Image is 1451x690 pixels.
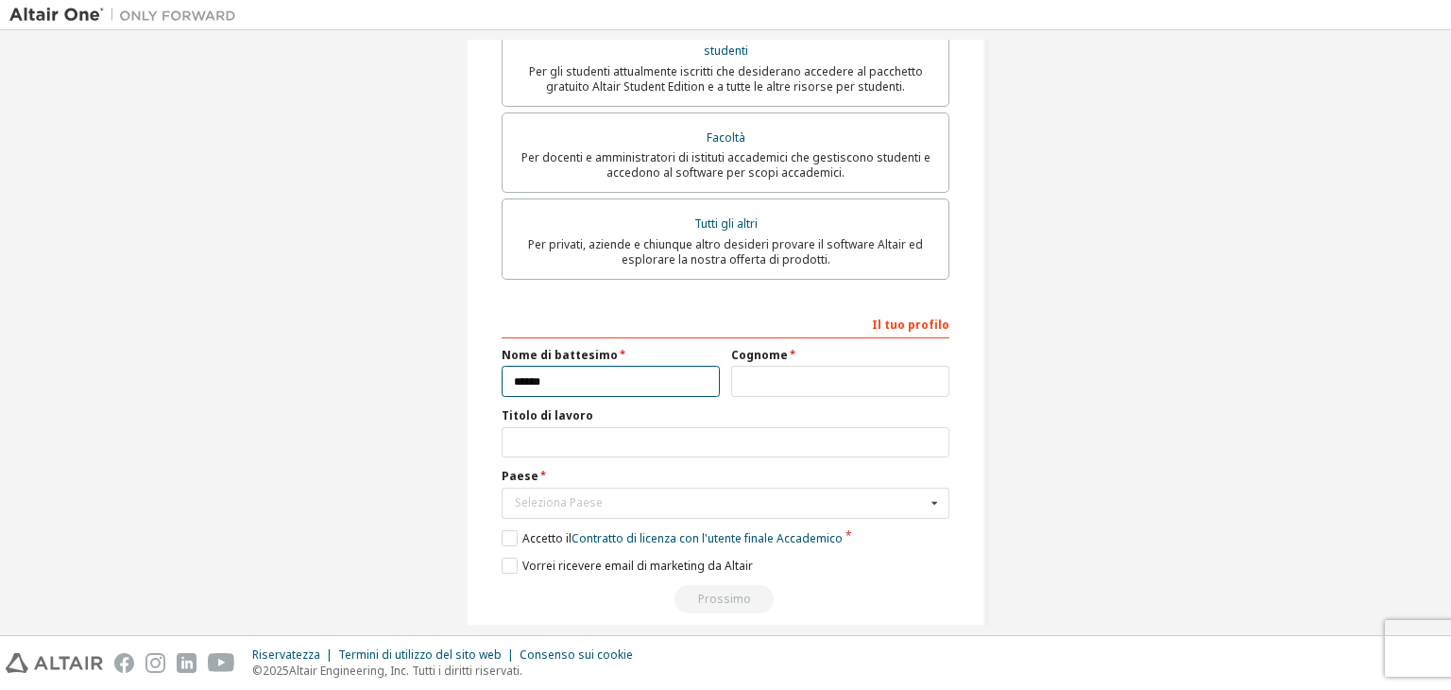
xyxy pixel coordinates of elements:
[177,653,196,673] img: linkedin.svg
[707,129,745,146] font: Facoltà
[522,530,572,546] font: Accetto il
[502,585,949,613] div: Read and acccept EULA to continue
[252,663,263,679] font: ©
[145,653,165,673] img: instagram.svg
[520,647,633,663] font: Consenso sui cookie
[502,468,538,484] font: Paese
[521,149,930,181] font: Per docenti e amministratori di istituti accademici che gestiscono studenti e accedono al softwar...
[704,43,748,59] font: studenti
[515,494,603,510] font: Seleziona Paese
[522,558,753,574] font: Vorrei ricevere email di marketing da Altair
[502,347,618,363] font: Nome di battesimo
[208,653,235,673] img: youtube.svg
[872,317,949,333] font: Il tuo profilo
[252,647,320,663] font: Riservatezza
[9,6,246,25] img: Altair Uno
[338,647,502,663] font: Termini di utilizzo del sito web
[114,653,134,673] img: facebook.svg
[731,347,788,363] font: Cognome
[6,653,103,673] img: altair_logo.svg
[694,216,758,232] font: Tutti gli altri
[777,530,843,546] font: Accademico
[528,236,923,267] font: Per privati, aziende e chiunque altro desideri provare il software Altair ed esplorare la nostra ...
[502,407,593,423] font: Titolo di lavoro
[572,530,774,546] font: Contratto di licenza con l'utente finale
[529,63,923,95] font: Per gli studenti attualmente iscritti che desiderano accedere al pacchetto gratuito Altair Studen...
[263,663,289,679] font: 2025
[289,663,522,679] font: Altair Engineering, Inc. Tutti i diritti riservati.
